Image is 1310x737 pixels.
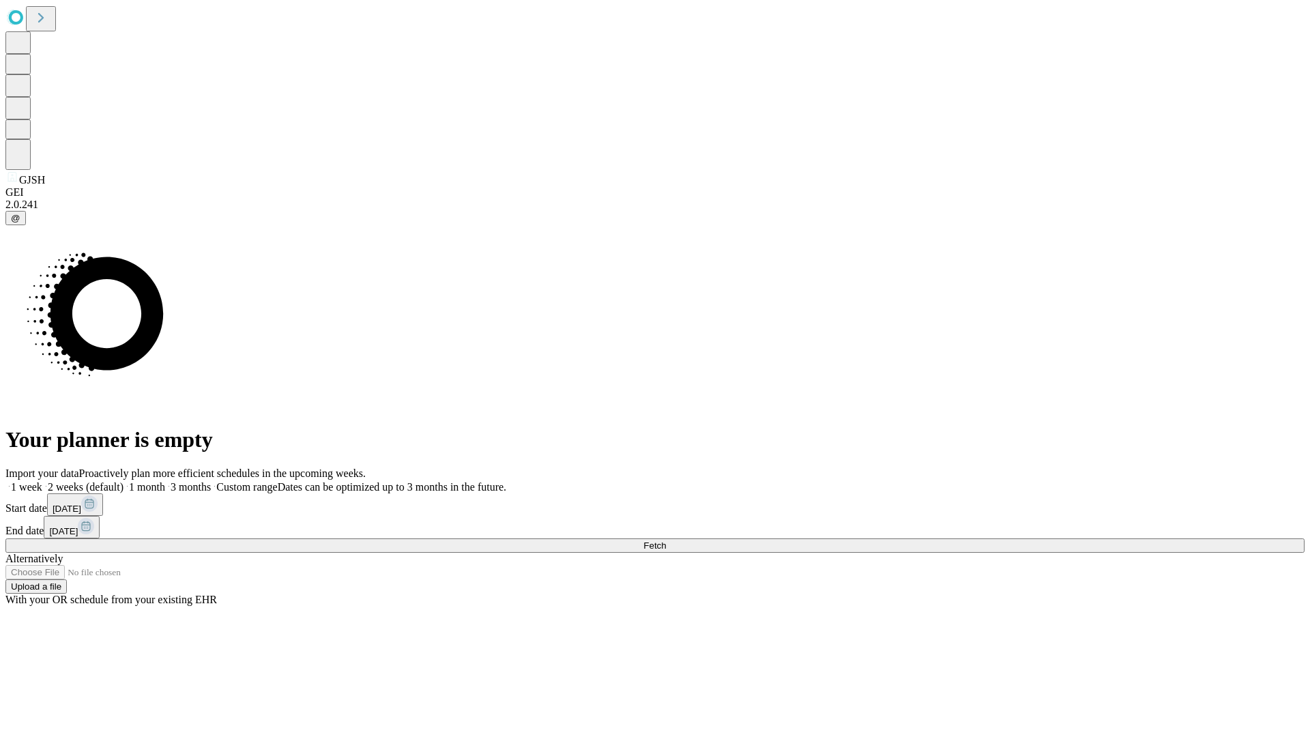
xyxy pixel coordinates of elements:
span: Custom range [216,481,277,493]
button: Upload a file [5,579,67,594]
div: 2.0.241 [5,199,1305,211]
span: Alternatively [5,553,63,564]
span: With your OR schedule from your existing EHR [5,594,217,605]
span: 2 weeks (default) [48,481,123,493]
span: [DATE] [49,526,78,536]
span: Fetch [643,540,666,551]
span: [DATE] [53,504,81,514]
div: End date [5,516,1305,538]
button: [DATE] [47,493,103,516]
button: [DATE] [44,516,100,538]
span: 1 week [11,481,42,493]
span: 1 month [129,481,165,493]
span: 3 months [171,481,211,493]
span: GJSH [19,174,45,186]
span: @ [11,213,20,223]
button: Fetch [5,538,1305,553]
div: GEI [5,186,1305,199]
button: @ [5,211,26,225]
h1: Your planner is empty [5,427,1305,452]
span: Import your data [5,467,79,479]
div: Start date [5,493,1305,516]
span: Dates can be optimized up to 3 months in the future. [278,481,506,493]
span: Proactively plan more efficient schedules in the upcoming weeks. [79,467,366,479]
